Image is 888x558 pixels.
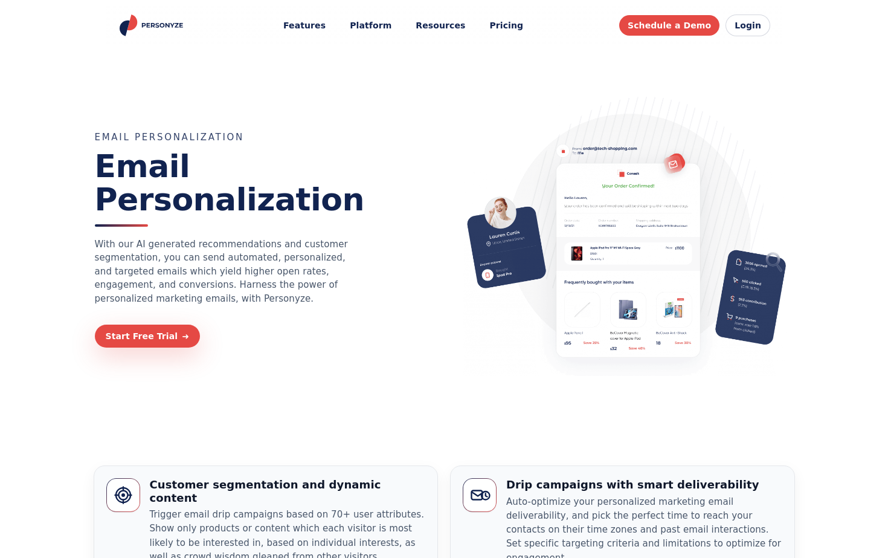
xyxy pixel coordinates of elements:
p: EMAIL PERSONALIZATION [95,131,349,144]
p: With our AI generated recommendations and customer segmentation, you can send automated, personal... [95,238,349,306]
a: Platform [341,15,400,37]
span: ➜ [182,332,189,340]
button: Features [275,15,334,37]
nav: Main menu [275,15,532,37]
a: Login [726,15,770,36]
a: Schedule a Demo [619,15,719,36]
a: Personyze home [118,15,187,36]
a: Start Free Trial [95,325,201,348]
button: Resources [407,15,474,37]
h1: Email Personalization [95,150,349,226]
h3: Drip campaigns with smart deliverability [506,478,782,491]
header: Personyze site header [106,6,782,45]
h3: Customer segmentation and dynamic content [150,478,426,504]
a: Pricing [481,15,532,37]
img: Personyze [118,15,187,36]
